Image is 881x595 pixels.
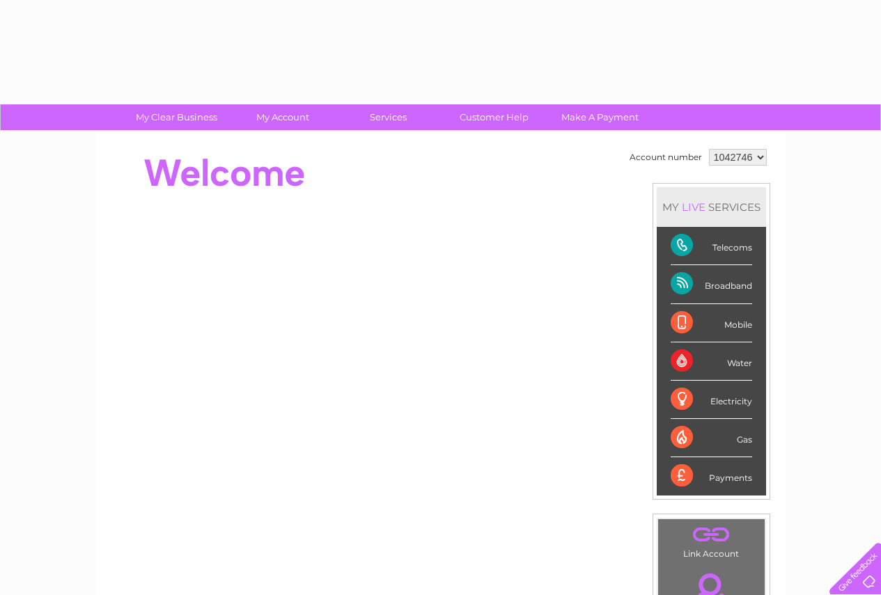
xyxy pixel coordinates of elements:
[626,145,705,169] td: Account number
[671,381,752,419] div: Electricity
[671,457,752,495] div: Payments
[657,518,765,562] td: Link Account
[225,104,340,130] a: My Account
[679,200,708,214] div: LIVE
[671,304,752,342] div: Mobile
[671,342,752,381] div: Water
[543,104,657,130] a: Make A Payment
[331,104,446,130] a: Services
[437,104,552,130] a: Customer Help
[671,265,752,303] div: Broadband
[671,227,752,265] div: Telecoms
[671,419,752,457] div: Gas
[662,523,761,547] a: .
[657,187,766,227] div: MY SERVICES
[119,104,234,130] a: My Clear Business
